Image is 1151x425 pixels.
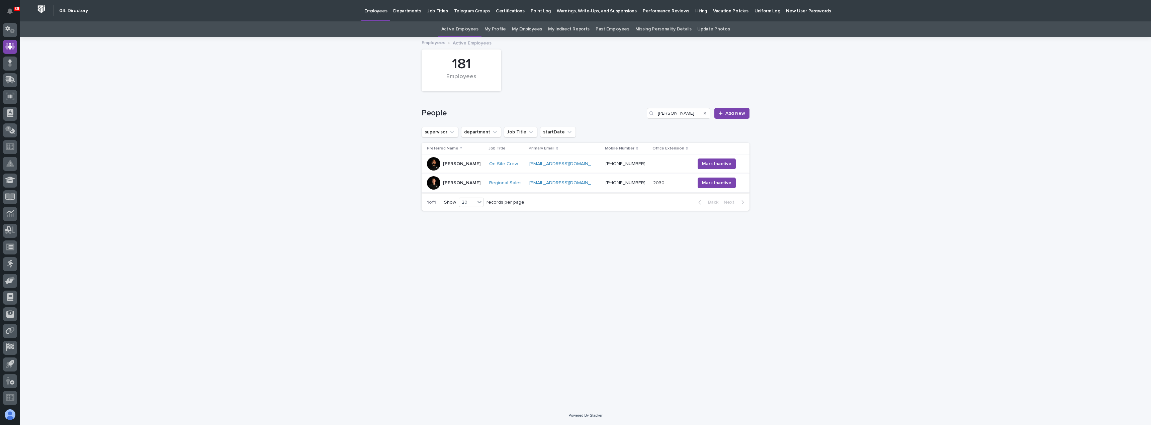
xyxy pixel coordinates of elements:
p: Preferred Name [427,145,458,152]
a: [PHONE_NUMBER] [606,162,645,166]
a: On-Site Crew [489,161,518,167]
p: 2030 [653,179,666,186]
a: Add New [714,108,749,119]
span: Next [724,200,738,205]
p: [PERSON_NAME] [443,180,480,186]
a: [PHONE_NUMBER] [606,181,645,185]
a: Missing Personality Details [635,21,692,37]
p: Office Extension [652,145,684,152]
input: Search [647,108,710,119]
button: Next [721,199,749,205]
a: Employees [422,38,445,46]
button: department [461,127,501,137]
h1: People [422,108,644,118]
a: Powered By Stacker [568,413,602,417]
a: Regional Sales [489,180,522,186]
p: 39 [15,6,19,11]
p: Active Employees [453,39,492,46]
button: Mark Inactive [698,178,736,188]
button: users-avatar [3,408,17,422]
p: - [653,160,656,167]
a: [EMAIL_ADDRESS][DOMAIN_NAME] [529,162,605,166]
tr: [PERSON_NAME]On-Site Crew [EMAIL_ADDRESS][DOMAIN_NAME] [PHONE_NUMBER]-- Mark Inactive [422,154,749,174]
a: Active Employees [441,21,478,37]
p: Primary Email [529,145,554,152]
button: Mark Inactive [698,158,736,169]
div: Employees [433,73,490,87]
a: Update Photos [697,21,730,37]
a: My Profile [484,21,506,37]
div: 181 [433,56,490,73]
button: Notifications [3,4,17,18]
div: 20 [459,199,475,206]
a: Past Employees [596,21,629,37]
p: 1 of 1 [422,194,441,211]
img: Workspace Logo [35,3,48,15]
span: Mark Inactive [702,161,731,167]
button: Back [693,199,721,205]
p: Show [444,200,456,205]
a: My Indirect Reports [548,21,590,37]
p: records per page [486,200,524,205]
p: Mobile Number [605,145,634,152]
button: supervisor [422,127,458,137]
button: startDate [540,127,576,137]
span: Mark Inactive [702,180,731,186]
button: Job Title [504,127,537,137]
tr: [PERSON_NAME]Regional Sales [EMAIL_ADDRESS][DOMAIN_NAME] [PHONE_NUMBER]20302030 Mark Inactive [422,174,749,193]
h2: 04. Directory [59,8,88,14]
p: [PERSON_NAME] [443,161,480,167]
p: Job Title [489,145,506,152]
a: [EMAIL_ADDRESS][DOMAIN_NAME] [529,181,605,185]
span: Back [704,200,718,205]
span: Add New [725,111,745,116]
a: My Employees [512,21,542,37]
div: Notifications39 [8,8,17,19]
